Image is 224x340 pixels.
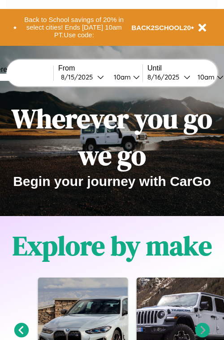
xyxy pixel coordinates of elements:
div: 8 / 15 / 2025 [61,73,97,81]
button: Back to School savings of 20% in select cities! Ends [DATE] 10am PT.Use code: [17,13,132,41]
div: 10am [193,73,217,81]
div: 8 / 16 / 2025 [147,73,184,81]
button: 8/15/2025 [58,72,107,82]
label: From [58,64,142,72]
h1: Explore by make [13,227,212,264]
div: 10am [109,73,133,81]
button: 10am [107,72,142,82]
b: BACK2SCHOOL20 [132,24,191,31]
